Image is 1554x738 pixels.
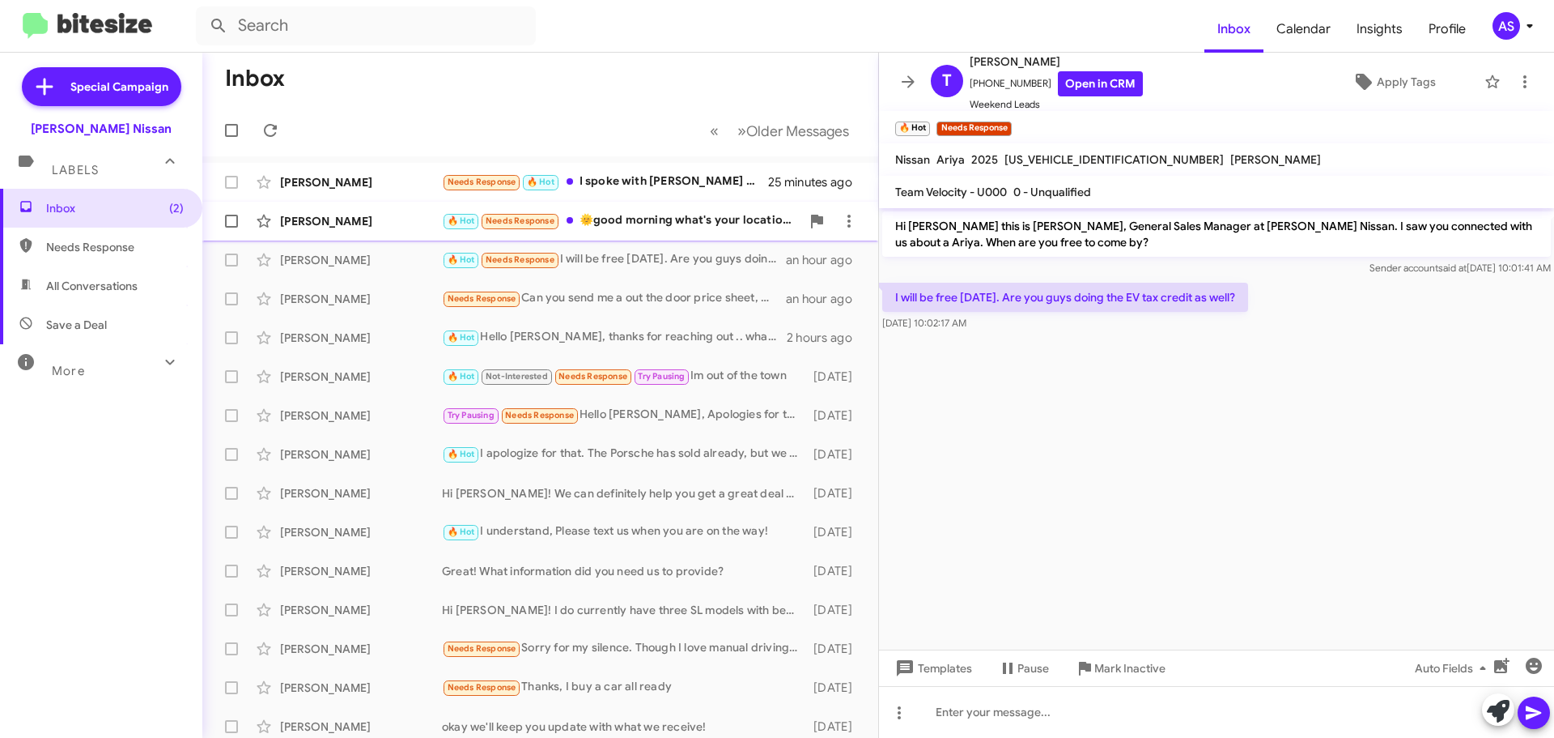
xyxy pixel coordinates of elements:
[970,52,1143,71] span: [PERSON_NAME]
[442,250,786,269] div: I will be free [DATE]. Are you guys doing the EV tax credit as well?
[1344,6,1416,53] a: Insights
[805,407,865,424] div: [DATE]
[1017,654,1049,683] span: Pause
[805,719,865,735] div: [DATE]
[1263,6,1344,53] a: Calendar
[1004,152,1224,167] span: [US_VEHICLE_IDENTIFICATION_NUMBER]
[448,215,475,226] span: 🔥 Hot
[879,654,985,683] button: Templates
[558,371,627,382] span: Needs Response
[805,524,865,540] div: [DATE]
[1492,12,1520,40] div: AS
[442,639,805,658] div: Sorry for my silence. Though I love manual driving, I'm using common sense here (I'm on I10 every...
[280,602,442,618] div: [PERSON_NAME]
[280,641,442,657] div: [PERSON_NAME]
[1369,262,1551,274] span: Sender account [DATE] 10:01:41 AM
[280,407,442,424] div: [PERSON_NAME]
[1415,654,1492,683] span: Auto Fields
[280,369,442,385] div: [PERSON_NAME]
[196,6,536,45] input: Search
[448,177,516,187] span: Needs Response
[710,121,719,141] span: «
[805,602,865,618] div: [DATE]
[448,371,475,382] span: 🔥 Hot
[1094,654,1165,683] span: Mark Inactive
[280,291,442,307] div: [PERSON_NAME]
[22,67,181,106] a: Special Campaign
[1438,262,1467,274] span: said at
[786,252,865,268] div: an hour ago
[169,200,184,216] span: (2)
[280,524,442,540] div: [PERSON_NAME]
[280,213,442,229] div: [PERSON_NAME]
[442,563,805,579] div: Great! What information did you need us to provide?
[46,239,184,255] span: Needs Response
[442,523,805,541] div: I understand, Please text us when you are on the way!
[805,641,865,657] div: [DATE]
[280,680,442,696] div: [PERSON_NAME]
[936,152,965,167] span: Ariya
[1058,71,1143,96] a: Open in CRM
[882,317,966,329] span: [DATE] 10:02:17 AM
[280,563,442,579] div: [PERSON_NAME]
[1013,185,1091,199] span: 0 - Unqualified
[448,410,495,420] span: Try Pausing
[970,71,1143,96] span: [PHONE_NUMBER]
[442,485,805,501] div: Hi [PERSON_NAME]! We can definitely help you get a great deal worth the drive! Would you be okay ...
[442,328,787,347] div: Hello [PERSON_NAME], thanks for reaching out .. what are you available to stop in for a test driv...
[882,283,1248,312] p: I will be free [DATE]. Are you guys doing the EV tax credit as well?
[805,369,865,385] div: [DATE]
[805,680,865,696] div: [DATE]
[442,367,805,386] div: Im out of the town
[442,602,805,618] div: Hi [PERSON_NAME]! I do currently have three SL models with bench seats! When would you be availab...
[1377,67,1436,96] span: Apply Tags
[805,485,865,501] div: [DATE]
[70,79,168,95] span: Special Campaign
[936,122,1011,136] small: Needs Response
[768,174,865,190] div: 25 minutes ago
[892,654,972,683] span: Templates
[970,96,1143,113] span: Weekend Leads
[280,252,442,268] div: [PERSON_NAME]
[746,122,849,140] span: Older Messages
[448,643,516,654] span: Needs Response
[737,121,746,141] span: »
[786,291,865,307] div: an hour ago
[1204,6,1263,53] a: Inbox
[787,330,865,346] div: 2 hours ago
[31,121,172,137] div: [PERSON_NAME] Nissan
[486,371,548,382] span: Not-Interested
[728,114,859,147] button: Next
[971,152,998,167] span: 2025
[442,211,800,230] div: 🌞good morning what's your location?
[895,185,1007,199] span: Team Velocity - U000
[448,527,475,537] span: 🔥 Hot
[1062,654,1178,683] button: Mark Inactive
[701,114,859,147] nav: Page navigation example
[280,174,442,190] div: [PERSON_NAME]
[805,446,865,463] div: [DATE]
[1416,6,1479,53] a: Profile
[805,563,865,579] div: [DATE]
[442,678,805,697] div: Thanks, I buy a car all ready
[225,66,285,92] h1: Inbox
[1402,654,1505,683] button: Auto Fields
[280,330,442,346] div: [PERSON_NAME]
[280,485,442,501] div: [PERSON_NAME]
[882,211,1551,257] p: Hi [PERSON_NAME] this is [PERSON_NAME], General Sales Manager at [PERSON_NAME] Nissan. I saw you ...
[985,654,1062,683] button: Pause
[448,449,475,459] span: 🔥 Hot
[448,332,475,343] span: 🔥 Hot
[442,719,805,735] div: okay we'll keep you update with what we receive!
[448,682,516,693] span: Needs Response
[638,371,685,382] span: Try Pausing
[895,122,930,136] small: 🔥 Hot
[280,719,442,735] div: [PERSON_NAME]
[52,163,99,177] span: Labels
[448,293,516,304] span: Needs Response
[442,445,805,463] div: I apologize for that. The Porsche has sold already, but we will keep an eye out for anything simi...
[46,317,107,333] span: Save a Deal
